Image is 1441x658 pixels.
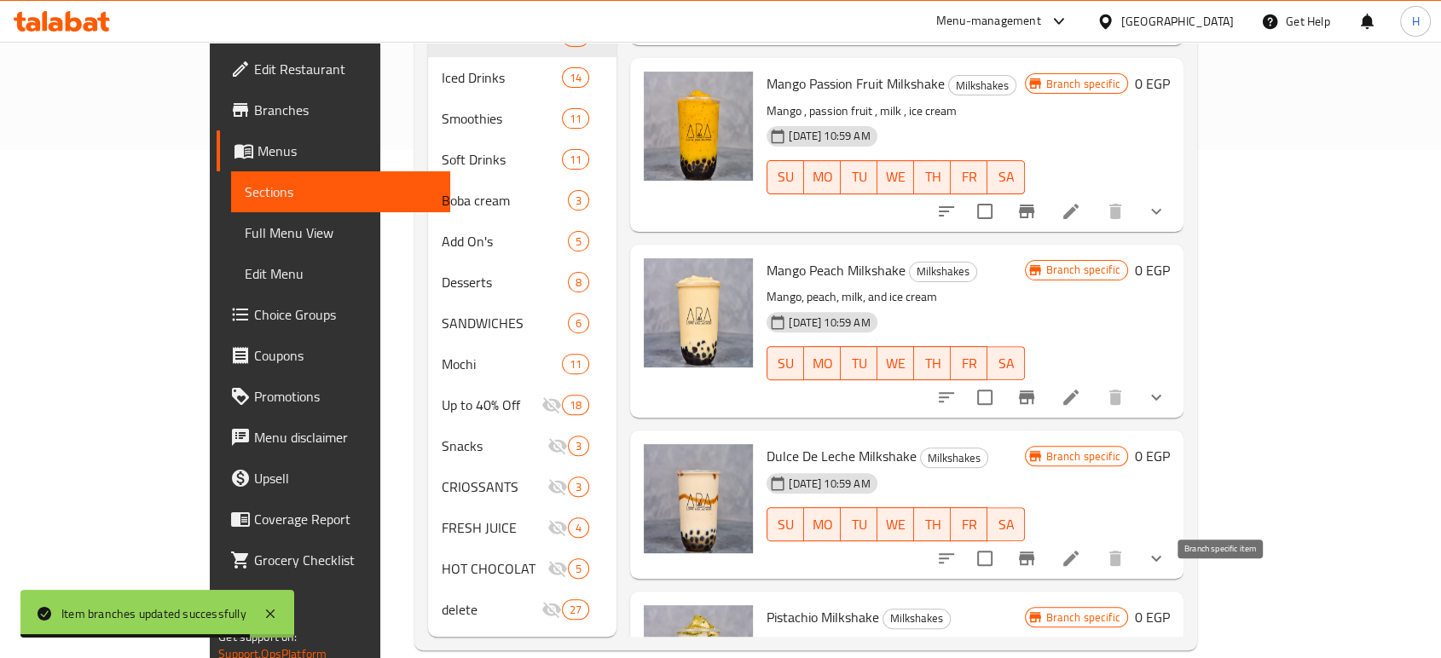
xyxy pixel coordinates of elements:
div: Add On's [442,231,568,251]
a: Edit Restaurant [217,49,450,89]
div: Menu-management [936,11,1041,32]
div: items [562,149,589,170]
button: TU [841,160,877,194]
div: items [568,190,589,211]
span: TU [848,164,871,189]
a: Edit menu item [1061,387,1081,407]
h6: 0 EGP [1135,72,1170,95]
button: FR [951,507,987,541]
button: WE [877,160,914,194]
span: Milkshakes [921,448,987,468]
div: items [562,395,589,415]
button: FR [951,160,987,194]
button: TH [914,160,951,194]
span: [DATE] 10:59 AM [782,128,877,144]
span: CRIOSSANTS [442,476,547,497]
a: Full Menu View [231,212,450,253]
span: SANDWICHES [442,313,568,333]
span: 11 [563,111,588,127]
span: 3 [569,193,588,209]
svg: Show Choices [1146,387,1166,407]
span: delete [442,599,541,620]
button: Branch-specific-item [1006,538,1047,579]
span: 11 [563,152,588,168]
span: Edit Menu [245,263,437,284]
span: Upsell [254,468,437,488]
svg: Inactive section [541,599,562,620]
span: WE [884,164,907,189]
span: TU [848,512,871,537]
button: MO [804,346,841,380]
span: MO [811,512,834,537]
div: Milkshakes [920,447,988,468]
span: WE [884,351,907,376]
h6: 0 EGP [1135,258,1170,282]
button: WE [877,507,914,541]
span: FR [958,164,981,189]
button: TH [914,346,951,380]
div: Up to 40% Off18 [428,384,616,425]
div: Mochi11 [428,343,616,384]
div: items [562,108,589,129]
span: Branch specific [1039,76,1127,92]
a: Grocery Checklist [217,540,450,580]
div: Smoothies11 [428,98,616,139]
a: Coverage Report [217,499,450,540]
span: SU [774,512,797,537]
svg: Inactive section [547,558,568,579]
h6: 0 EGP [1135,444,1170,468]
div: Milkshakes [948,75,1016,95]
div: items [562,354,589,374]
div: items [568,476,589,497]
span: Branch specific [1039,262,1127,278]
button: MO [804,507,841,541]
p: Mango , passion fruit , milk , ice cream [767,101,1024,122]
div: Snacks [442,436,547,456]
span: TH [921,164,944,189]
span: Soft Drinks [442,149,562,170]
div: delete27 [428,589,616,630]
a: Choice Groups [217,294,450,335]
button: TU [841,507,877,541]
span: Milkshakes [883,609,950,628]
div: Snacks3 [428,425,616,466]
div: Soft Drinks11 [428,139,616,180]
p: Made with sweet milk and crushed pistachios [767,633,1024,655]
span: 27 [563,602,588,618]
span: Full Menu View [245,222,437,243]
button: sort-choices [926,538,967,579]
div: items [568,558,589,579]
button: Branch-specific-item [1006,377,1047,418]
div: Add On's5 [428,221,616,262]
span: FR [958,351,981,376]
button: SU [767,346,804,380]
span: H [1411,12,1419,31]
button: SA [987,507,1024,541]
span: Mochi [442,354,562,374]
div: Desserts [442,272,568,292]
span: 18 [563,397,588,413]
span: Select to update [967,193,1003,229]
span: Smoothies [442,108,562,129]
div: items [562,67,589,88]
button: delete [1095,191,1136,232]
span: Branch specific [1039,609,1127,626]
div: items [568,231,589,251]
a: Sections [231,171,450,212]
span: Iced Drinks [442,67,562,88]
span: Menus [258,141,437,161]
button: WE [877,346,914,380]
button: MO [804,160,841,194]
div: items [568,272,589,292]
div: FRESH JUICE [442,517,547,538]
button: Branch-specific-item [1006,191,1047,232]
span: Edit Restaurant [254,59,437,79]
span: 3 [569,479,588,495]
div: Desserts8 [428,262,616,303]
span: SA [994,351,1017,376]
img: Mango Passion Fruit Milkshake [644,72,753,181]
div: [GEOGRAPHIC_DATA] [1121,12,1234,31]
